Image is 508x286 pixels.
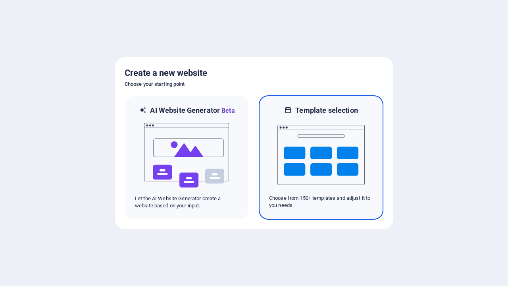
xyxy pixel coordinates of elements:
h6: AI Website Generator [150,106,235,116]
div: Template selectionChoose from 150+ templates and adjust it to you needs. [259,95,383,220]
h6: Template selection [295,106,358,115]
img: ai [143,116,231,195]
div: AI Website GeneratorBetaaiLet the AI Website Generator create a website based on your input. [125,95,249,220]
h6: Choose your starting point [125,79,383,89]
span: Beta [220,107,235,114]
p: Let the AI Website Generator create a website based on your input. [135,195,239,209]
p: Choose from 150+ templates and adjust it to you needs. [269,195,373,209]
h5: Create a new website [125,67,383,79]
